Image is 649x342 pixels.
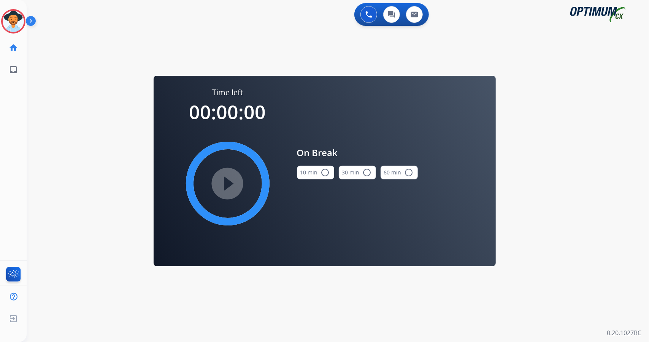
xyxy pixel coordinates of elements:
[189,99,266,125] span: 00:00:00
[9,65,18,74] mat-icon: inbox
[297,146,418,160] span: On Break
[339,166,376,179] button: 30 min
[405,168,414,177] mat-icon: radio_button_unchecked
[297,166,334,179] button: 10 min
[9,43,18,52] mat-icon: home
[3,11,24,32] img: avatar
[607,328,641,337] p: 0.20.1027RC
[363,168,372,177] mat-icon: radio_button_unchecked
[381,166,418,179] button: 60 min
[212,87,243,98] span: Time left
[321,168,330,177] mat-icon: radio_button_unchecked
